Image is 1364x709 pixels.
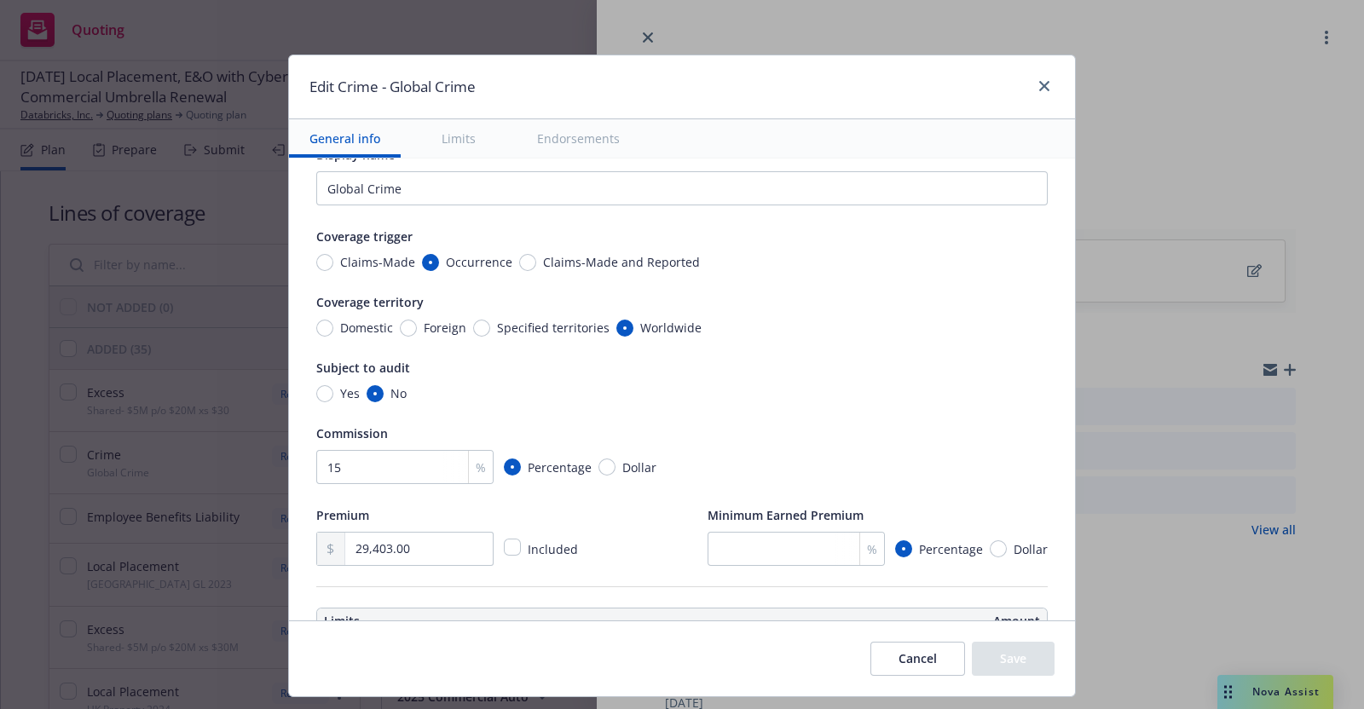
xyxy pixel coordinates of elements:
[316,254,333,271] input: Claims-Made
[473,320,490,337] input: Specified territories
[316,507,369,523] span: Premium
[640,319,702,337] span: Worldwide
[708,507,864,523] span: Minimum Earned Premium
[543,253,700,271] span: Claims-Made and Reported
[867,540,877,558] span: %
[598,458,616,476] input: Dollar
[400,320,417,337] input: Foreign
[367,385,384,402] input: No
[616,320,633,337] input: Worldwide
[340,253,415,271] span: Claims-Made
[504,458,521,476] input: Percentage
[528,458,592,476] span: Percentage
[316,360,410,376] span: Subject to audit
[446,253,512,271] span: Occurrence
[497,319,610,337] span: Specified territories
[1014,540,1048,558] span: Dollar
[517,119,640,158] button: Endorsements
[316,294,424,310] span: Coverage territory
[316,320,333,337] input: Domestic
[476,458,486,476] span: %
[340,319,393,337] span: Domestic
[919,540,983,558] span: Percentage
[317,608,609,634] th: Limits
[316,385,333,402] input: Yes
[528,541,578,557] span: Included
[422,254,439,271] input: Occurrence
[519,254,536,271] input: Claims-Made and Reported
[1034,76,1055,96] a: close
[390,384,407,402] span: No
[340,384,360,402] span: Yes
[870,642,965,676] button: Cancel
[289,119,401,158] button: General info
[895,540,912,557] input: Percentage
[622,458,656,476] span: Dollar
[421,119,496,158] button: Limits
[316,425,388,441] span: Commission
[690,608,1047,634] th: Amount
[309,76,476,98] h1: Edit Crime - Global Crime
[345,533,493,565] input: 0.00
[316,228,413,245] span: Coverage trigger
[990,540,1007,557] input: Dollar
[424,319,466,337] span: Foreign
